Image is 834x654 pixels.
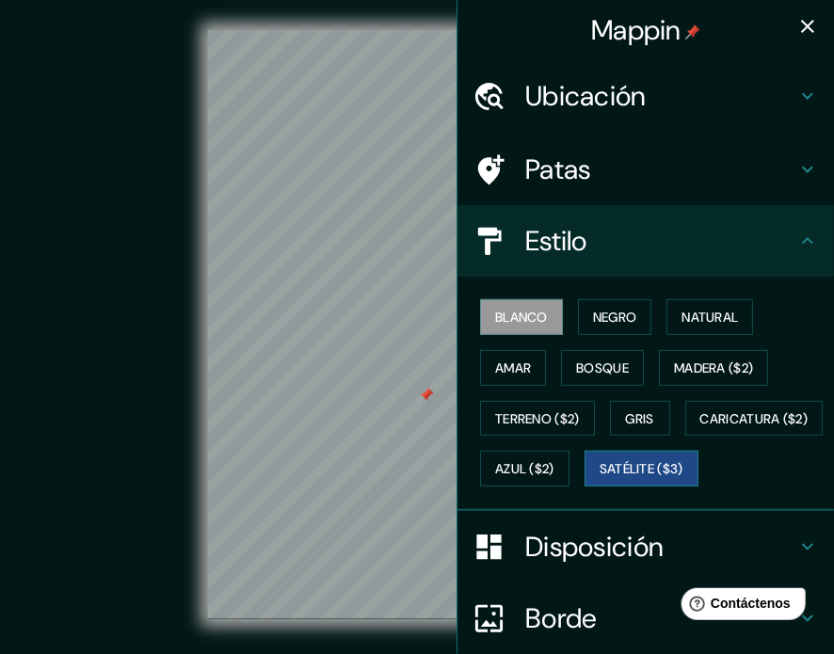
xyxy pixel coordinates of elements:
font: Ubicación [525,78,647,114]
button: Azul ($2) [480,451,569,487]
button: Natural [666,299,753,335]
font: Blanco [495,309,548,326]
button: Bosque [561,350,644,386]
button: Caricatura ($2) [685,401,824,437]
font: Borde [525,600,598,636]
button: Amar [480,350,546,386]
div: Ubicación [457,60,834,132]
font: Amar [495,359,531,376]
font: Negro [593,309,637,326]
button: Negro [578,299,652,335]
font: Mappin [591,12,682,48]
button: Gris [610,401,670,437]
div: Estilo [457,205,834,277]
font: Azul ($2) [495,461,554,478]
font: Natural [682,309,738,326]
font: Estilo [525,223,587,259]
font: Gris [626,410,654,427]
font: Satélite ($3) [600,461,683,478]
button: Terreno ($2) [480,401,595,437]
font: Bosque [576,359,629,376]
button: Blanco [480,299,563,335]
font: Madera ($2) [674,359,753,376]
img: pin-icon.png [685,24,700,40]
div: Disposición [457,511,834,582]
div: Borde [457,582,834,654]
font: Terreno ($2) [495,410,580,427]
canvas: Mapa [208,30,625,619]
div: Patas [457,134,834,205]
font: Disposición [525,529,664,565]
font: Caricatura ($2) [700,410,809,427]
font: Patas [525,152,591,187]
iframe: Lanzador de widgets de ayuda [666,581,813,633]
button: Madera ($2) [659,350,768,386]
button: Satélite ($3) [585,451,698,487]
